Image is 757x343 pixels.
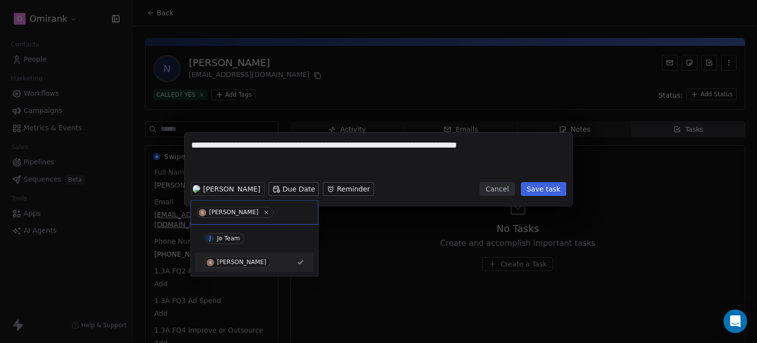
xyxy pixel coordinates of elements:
div: [PERSON_NAME] [209,209,258,216]
div: J [209,234,211,242]
img: S [206,259,214,266]
div: [PERSON_NAME] [217,259,266,266]
img: S [199,209,206,216]
div: Jo Team [217,235,240,242]
div: Suggestions [195,229,314,272]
